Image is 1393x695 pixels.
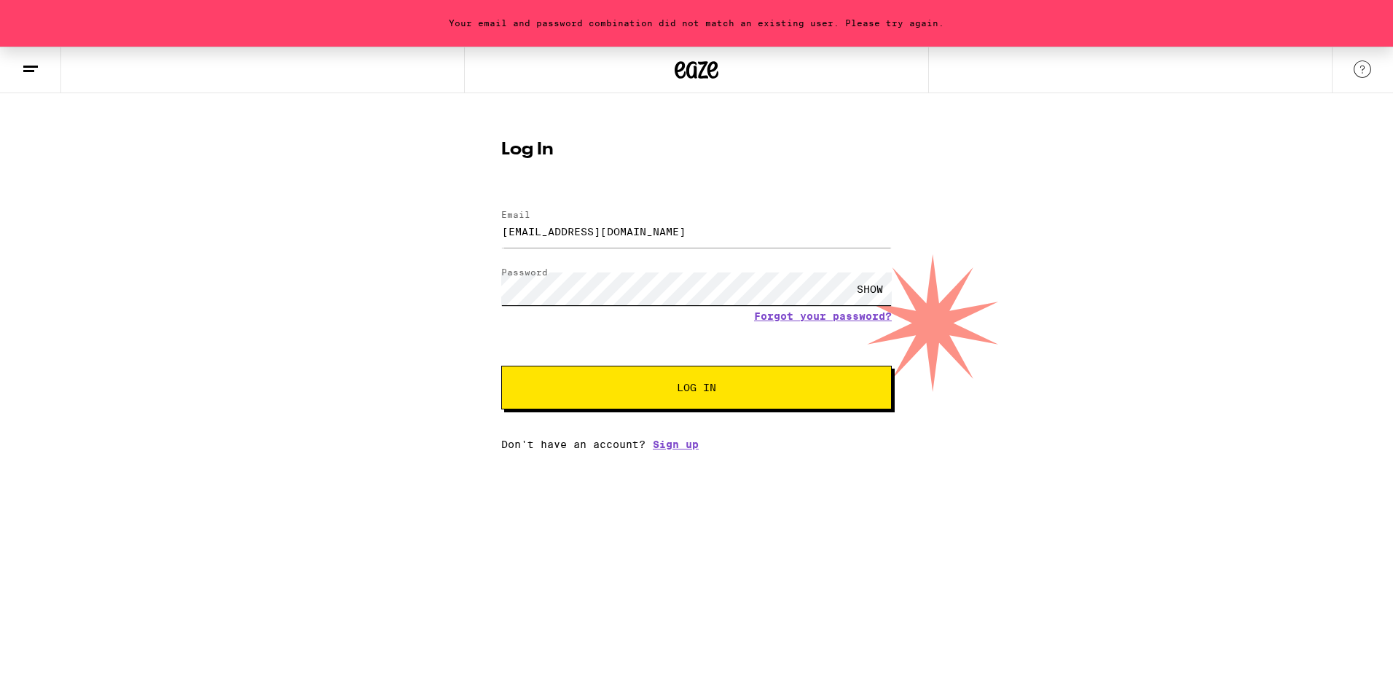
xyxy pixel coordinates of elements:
button: Log In [501,366,892,409]
div: Don't have an account? [501,439,892,450]
span: Hi. Need any help? [9,10,105,22]
span: Log In [677,382,716,393]
h1: Log In [501,141,892,159]
a: Forgot your password? [754,310,892,322]
label: Password [501,267,548,277]
input: Email [501,215,892,248]
a: Sign up [653,439,699,450]
label: Email [501,210,530,219]
div: SHOW [848,272,892,305]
